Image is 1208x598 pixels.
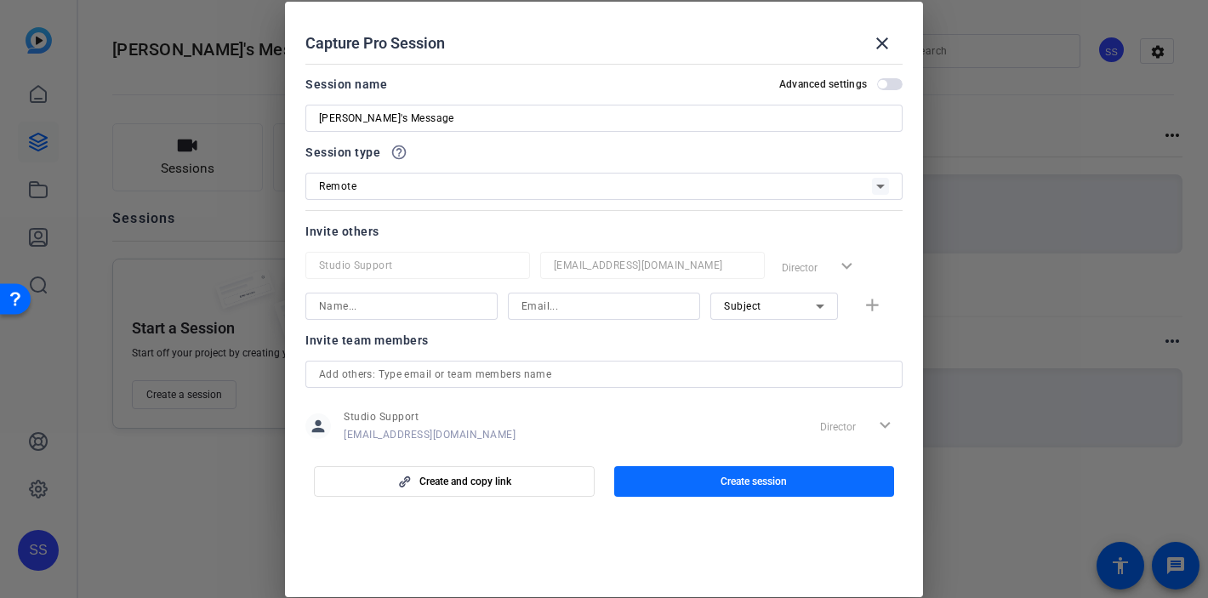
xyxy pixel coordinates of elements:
button: Create and copy link [314,466,595,497]
span: Create session [721,475,787,488]
h2: Advanced settings [779,77,867,91]
input: Name... [319,296,484,316]
mat-icon: help_outline [390,144,407,161]
input: Enter Session Name [319,108,889,128]
span: Create and copy link [419,475,511,488]
input: Email... [521,296,687,316]
div: Invite others [305,221,903,242]
input: Add others: Type email or team members name [319,364,889,384]
span: Studio Support [344,410,516,424]
span: Remote [319,180,356,192]
input: Name... [319,255,516,276]
span: [EMAIL_ADDRESS][DOMAIN_NAME] [344,428,516,441]
mat-icon: person [305,413,331,439]
div: Invite team members [305,330,903,350]
mat-icon: close [872,33,892,54]
div: Capture Pro Session [305,23,903,64]
span: Session type [305,142,380,162]
input: Email... [554,255,751,276]
div: Session name [305,74,387,94]
button: Create session [614,466,895,497]
span: Subject [724,300,761,312]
